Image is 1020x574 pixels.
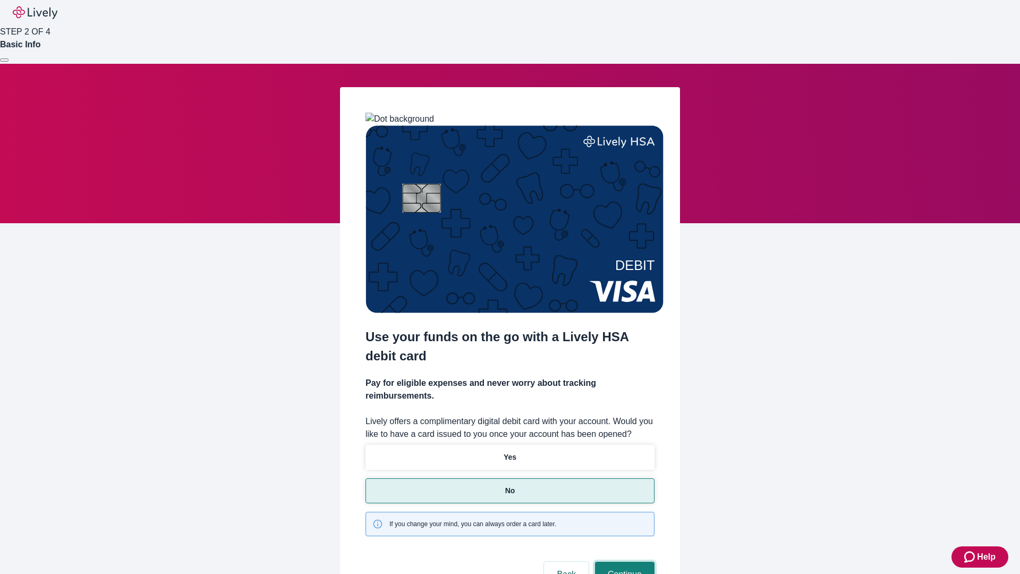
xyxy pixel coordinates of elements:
img: Dot background [365,113,434,125]
svg: Zendesk support icon [964,551,977,563]
h2: Use your funds on the go with a Lively HSA debit card [365,327,654,366]
button: No [365,478,654,503]
span: If you change your mind, you can always order a card later. [389,519,556,529]
p: No [505,485,515,496]
span: Help [977,551,996,563]
img: Debit card [365,125,664,313]
button: Yes [365,445,654,470]
img: Lively [13,6,57,19]
h4: Pay for eligible expenses and never worry about tracking reimbursements. [365,377,654,402]
label: Lively offers a complimentary digital debit card with your account. Would you like to have a card... [365,415,654,441]
button: Zendesk support iconHelp [951,546,1008,568]
p: Yes [504,452,516,463]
